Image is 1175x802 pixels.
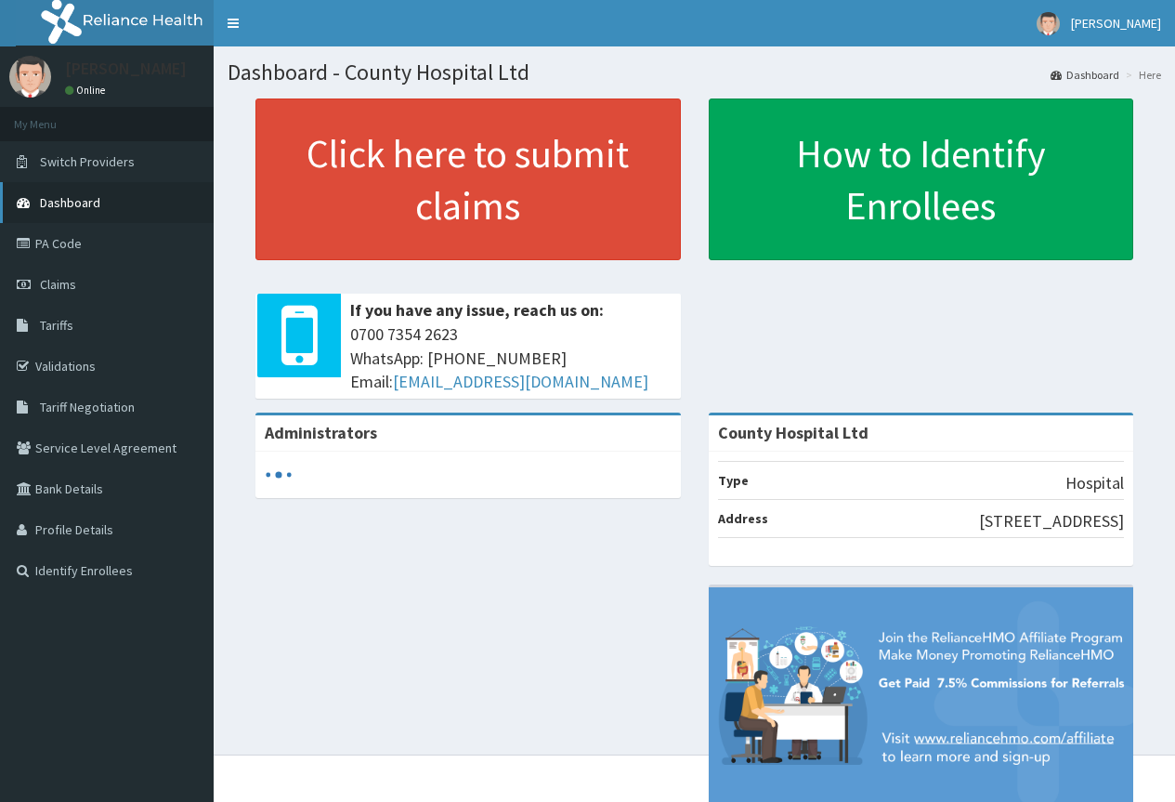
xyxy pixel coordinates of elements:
[228,60,1161,85] h1: Dashboard - County Hospital Ltd
[265,461,293,489] svg: audio-loading
[65,60,187,77] p: [PERSON_NAME]
[40,317,73,334] span: Tariffs
[1037,12,1060,35] img: User Image
[1051,67,1119,83] a: Dashboard
[393,371,648,392] a: [EMAIL_ADDRESS][DOMAIN_NAME]
[40,276,76,293] span: Claims
[718,422,868,443] strong: County Hospital Ltd
[9,56,51,98] img: User Image
[40,399,135,415] span: Tariff Negotiation
[718,472,749,489] b: Type
[709,99,1134,260] a: How to Identify Enrollees
[1065,471,1124,495] p: Hospital
[1071,15,1161,32] span: [PERSON_NAME]
[979,509,1124,533] p: [STREET_ADDRESS]
[255,99,681,260] a: Click here to submit claims
[40,194,100,211] span: Dashboard
[350,299,604,321] b: If you have any issue, reach us on:
[40,153,135,170] span: Switch Providers
[718,510,768,527] b: Address
[350,322,672,394] span: 0700 7354 2623 WhatsApp: [PHONE_NUMBER] Email:
[265,422,377,443] b: Administrators
[1121,67,1161,83] li: Here
[65,84,110,97] a: Online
